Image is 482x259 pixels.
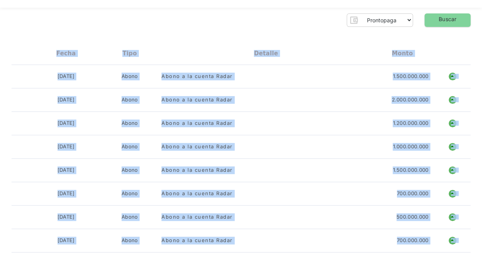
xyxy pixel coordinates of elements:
[449,237,456,244] h1: o
[56,50,76,57] div: Fecha
[449,213,456,221] h1: o
[122,50,137,57] div: Tipo
[58,120,75,127] div: [DATE]
[393,73,428,80] div: 1.500.000.000
[449,96,456,104] h1: o
[161,120,233,127] div: Abono a la cuenta Radar
[393,143,428,151] div: 1.000.000.000
[347,13,413,27] form: Form
[122,96,138,104] div: Abono
[449,166,456,174] h1: o
[122,143,138,151] div: Abono
[122,190,138,198] div: Abono
[161,96,233,104] div: Abono a la cuenta Radar
[58,190,75,198] div: [DATE]
[58,237,75,244] div: [DATE]
[122,73,138,80] div: Abono
[122,166,138,174] div: Abono
[254,50,278,57] div: Detalle
[58,73,75,80] div: [DATE]
[392,96,428,104] div: 2.000.000.000
[161,143,233,151] div: Abono a la cuenta Radar
[392,50,413,57] div: Monto
[396,213,428,221] div: 500.000.000
[449,120,456,127] h1: o
[449,190,456,198] h1: o
[424,13,470,27] a: Buscar
[58,143,75,151] div: [DATE]
[122,120,138,127] div: Abono
[122,237,138,244] div: Abono
[449,143,456,151] h1: o
[449,73,456,80] h1: o
[161,237,233,244] div: Abono a la cuenta Radar
[58,213,75,221] div: [DATE]
[397,190,428,198] div: 700.000.000
[161,190,233,198] div: Abono a la cuenta Radar
[58,96,75,104] div: [DATE]
[393,166,428,174] div: 1.500.000.000
[161,166,233,174] div: Abono a la cuenta Radar
[393,120,428,127] div: 1.200.000.000
[58,166,75,174] div: [DATE]
[397,237,428,244] div: 700.000.000
[161,73,233,80] div: Abono a la cuenta Radar
[161,213,233,221] div: Abono a la cuenta Radar
[122,213,138,221] div: Abono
